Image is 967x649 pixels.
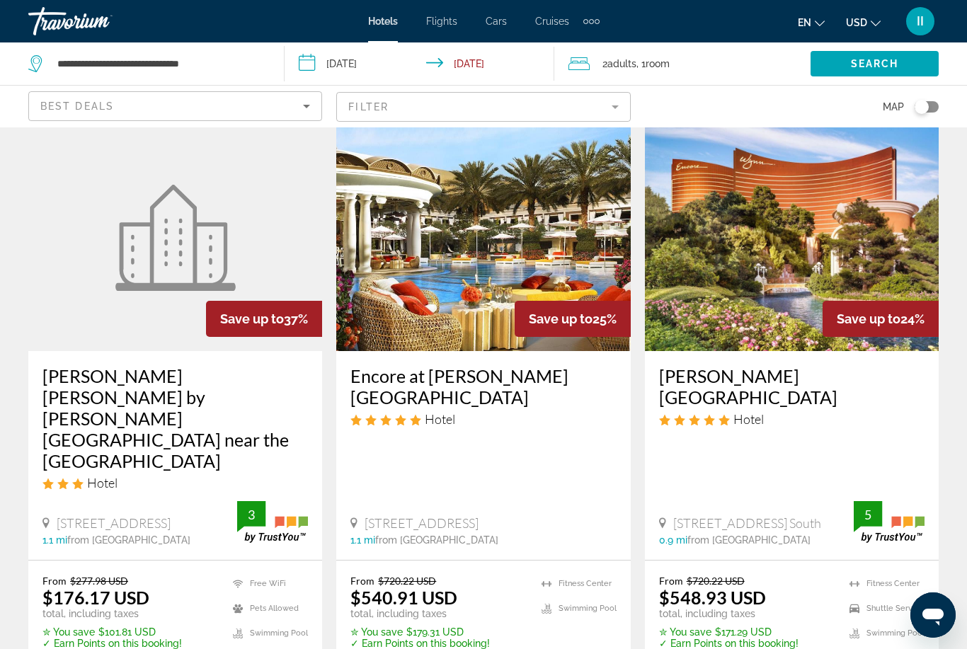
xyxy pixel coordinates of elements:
a: Flights [426,16,457,27]
button: Check-in date: Sep 23, 2025 Check-out date: Sep 26, 2025 [285,42,555,85]
span: 1.1 mi [350,534,375,546]
iframe: Кнопка запуска окна обмена сообщениями [910,592,956,638]
del: $277.98 USD [70,575,128,587]
li: Pets Allowed [226,599,308,617]
div: 25% [515,301,631,337]
span: From [659,575,683,587]
span: , 1 [636,54,670,74]
mat-select: Sort by [40,98,310,115]
span: [STREET_ADDRESS] [57,515,171,531]
span: en [798,17,811,28]
a: [PERSON_NAME] [GEOGRAPHIC_DATA] [659,365,925,408]
span: from [GEOGRAPHIC_DATA] [67,534,190,546]
span: II [917,14,924,28]
span: from [GEOGRAPHIC_DATA] [687,534,811,546]
a: Cars [486,16,507,27]
span: ✮ You save [350,626,403,638]
span: ✮ You save [42,626,95,638]
a: Hotel image [28,125,322,351]
button: Extra navigation items [583,10,600,33]
a: Cruises [535,16,569,27]
span: Hotel [425,411,455,427]
p: ✓ Earn Points on this booking! [659,638,799,649]
span: [STREET_ADDRESS] South [673,515,821,531]
span: Map [883,97,904,117]
button: Travelers: 2 adults, 0 children [554,42,811,85]
div: 24% [823,301,939,337]
div: 5 star Hotel [659,411,925,427]
a: [PERSON_NAME] [PERSON_NAME] by [PERSON_NAME] [GEOGRAPHIC_DATA] near the [GEOGRAPHIC_DATA] [42,365,308,471]
li: Swimming Pool [226,624,308,642]
span: Hotel [87,475,118,490]
li: Fitness Center [842,575,925,592]
ins: $548.93 USD [659,587,766,608]
span: Adults [607,58,636,69]
div: 3 star Hotel [42,475,308,490]
p: $101.81 USD [42,626,182,638]
div: 37% [206,301,322,337]
a: Encore at [PERSON_NAME] [GEOGRAPHIC_DATA] [350,365,616,408]
img: trustyou-badge.svg [854,501,925,543]
span: Search [851,58,899,69]
li: Swimming Pool [842,624,925,642]
li: Free WiFi [226,575,308,592]
button: User Menu [902,6,939,36]
p: total, including taxes [350,608,490,619]
div: 5 [854,506,882,523]
img: Hotel image [336,125,630,351]
span: ✮ You save [659,626,711,638]
a: Hotels [368,16,398,27]
img: trustyou-badge.svg [237,501,308,543]
span: 2 [602,54,636,74]
button: Filter [336,91,630,122]
ins: $540.91 USD [350,587,457,608]
del: $720.22 USD [378,575,436,587]
li: Shuttle Service [842,599,925,617]
div: 3 [237,506,265,523]
li: Swimming Pool [534,599,617,617]
span: Room [646,58,670,69]
span: From [350,575,374,587]
span: from [GEOGRAPHIC_DATA] [375,534,498,546]
ins: $176.17 USD [42,587,149,608]
p: $179.31 USD [350,626,490,638]
img: Hotel image [115,185,236,291]
span: Save up to [220,311,284,326]
span: Save up to [529,311,593,326]
span: Best Deals [40,100,114,112]
span: Save up to [837,311,900,326]
del: $720.22 USD [687,575,745,587]
span: Hotel [733,411,764,427]
p: $171.29 USD [659,626,799,638]
button: Change language [798,12,825,33]
li: Fitness Center [534,575,617,592]
span: USD [846,17,867,28]
img: Hotel image [645,125,939,351]
span: [STREET_ADDRESS] [365,515,479,531]
p: total, including taxes [42,608,182,619]
p: total, including taxes [659,608,799,619]
span: From [42,575,67,587]
p: ✓ Earn Points on this booking! [42,638,182,649]
button: Toggle map [904,100,939,113]
a: Travorium [28,3,170,40]
div: 5 star Hotel [350,411,616,427]
span: 1.1 mi [42,534,67,546]
p: ✓ Earn Points on this booking! [350,638,490,649]
button: Search [811,51,939,76]
button: Change currency [846,12,881,33]
span: 0.9 mi [659,534,687,546]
